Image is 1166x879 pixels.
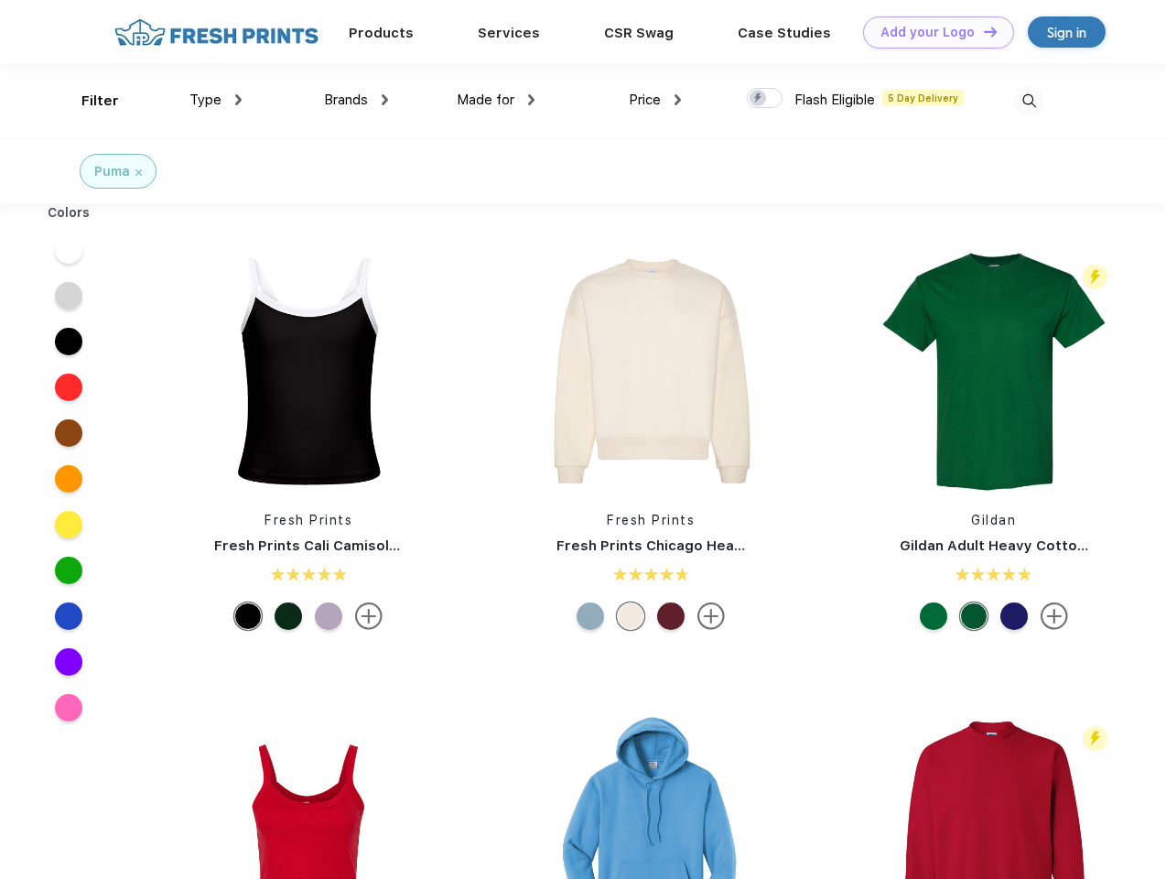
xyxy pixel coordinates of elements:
[1000,602,1028,630] div: Cobalt
[1041,602,1068,630] img: more.svg
[109,16,324,49] img: fo%20logo%202.webp
[235,94,242,105] img: dropdown.png
[315,602,342,630] div: Purple White
[617,602,644,630] div: Buttermilk mto
[349,25,414,41] a: Products
[697,602,725,630] img: more.svg
[187,249,430,493] img: func=resize&h=266
[900,537,1138,554] a: Gildan Adult Heavy Cotton T-Shirt
[629,92,661,108] span: Price
[880,25,975,40] div: Add your Logo
[382,94,388,105] img: dropdown.png
[528,94,534,105] img: dropdown.png
[189,92,221,108] span: Type
[657,602,685,630] div: Crimson Red mto
[275,602,302,630] div: Dark Green
[1028,16,1106,48] a: Sign in
[478,25,540,41] a: Services
[1014,86,1044,116] img: desktop_search.svg
[529,249,772,493] img: func=resize&h=266
[1047,22,1086,43] div: Sign in
[324,92,368,108] span: Brands
[556,537,872,554] a: Fresh Prints Chicago Heavyweight Crewneck
[1083,265,1107,289] img: flash_active_toggle.svg
[984,27,997,37] img: DT
[265,513,352,527] a: Fresh Prints
[675,94,681,105] img: dropdown.png
[81,91,119,112] div: Filter
[457,92,514,108] span: Made for
[794,92,875,108] span: Flash Eligible
[135,169,142,176] img: filter_cancel.svg
[1083,726,1107,751] img: flash_active_toggle.svg
[94,162,130,181] div: Puma
[577,602,604,630] div: Slate Blue
[920,602,947,630] div: Antiq Irish Grn
[355,602,383,630] img: more.svg
[607,513,695,527] a: Fresh Prints
[234,602,262,630] div: Black White
[214,537,428,554] a: Fresh Prints Cali Camisole Top
[960,602,988,630] div: Turf Green
[971,513,1016,527] a: Gildan
[882,90,964,106] span: 5 Day Delivery
[604,25,674,41] a: CSR Swag
[872,244,1116,497] img: func=resize&h=266
[34,203,104,222] div: Colors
